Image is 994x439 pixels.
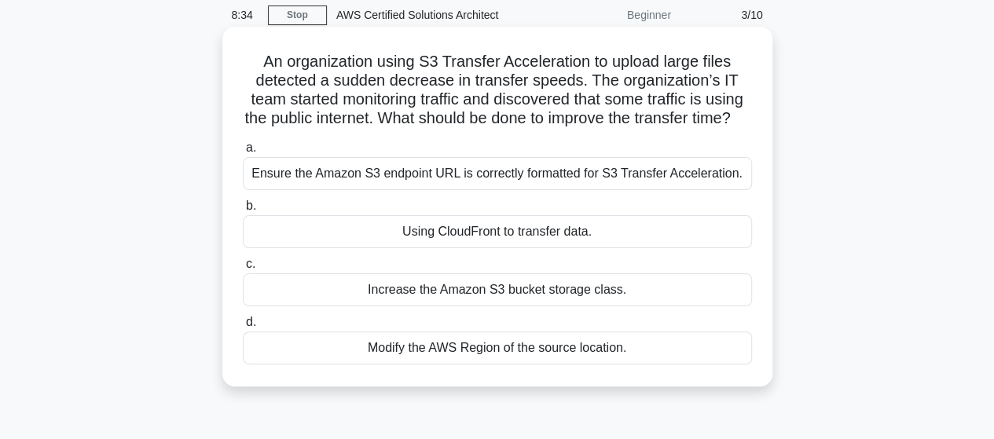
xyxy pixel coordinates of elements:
[243,157,752,190] div: Ensure the Amazon S3 endpoint URL is correctly formatted for S3 Transfer Acceleration.
[243,273,752,306] div: Increase the Amazon S3 bucket storage class.
[243,331,752,364] div: Modify the AWS Region of the source location.
[241,52,754,129] h5: An organization using S3 Transfer Acceleration to upload large files detected a sudden decrease i...
[246,257,255,270] span: c.
[246,199,256,212] span: b.
[268,5,327,25] a: Stop
[243,215,752,248] div: Using CloudFront to transfer data.
[246,315,256,328] span: d.
[246,141,256,154] span: a.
